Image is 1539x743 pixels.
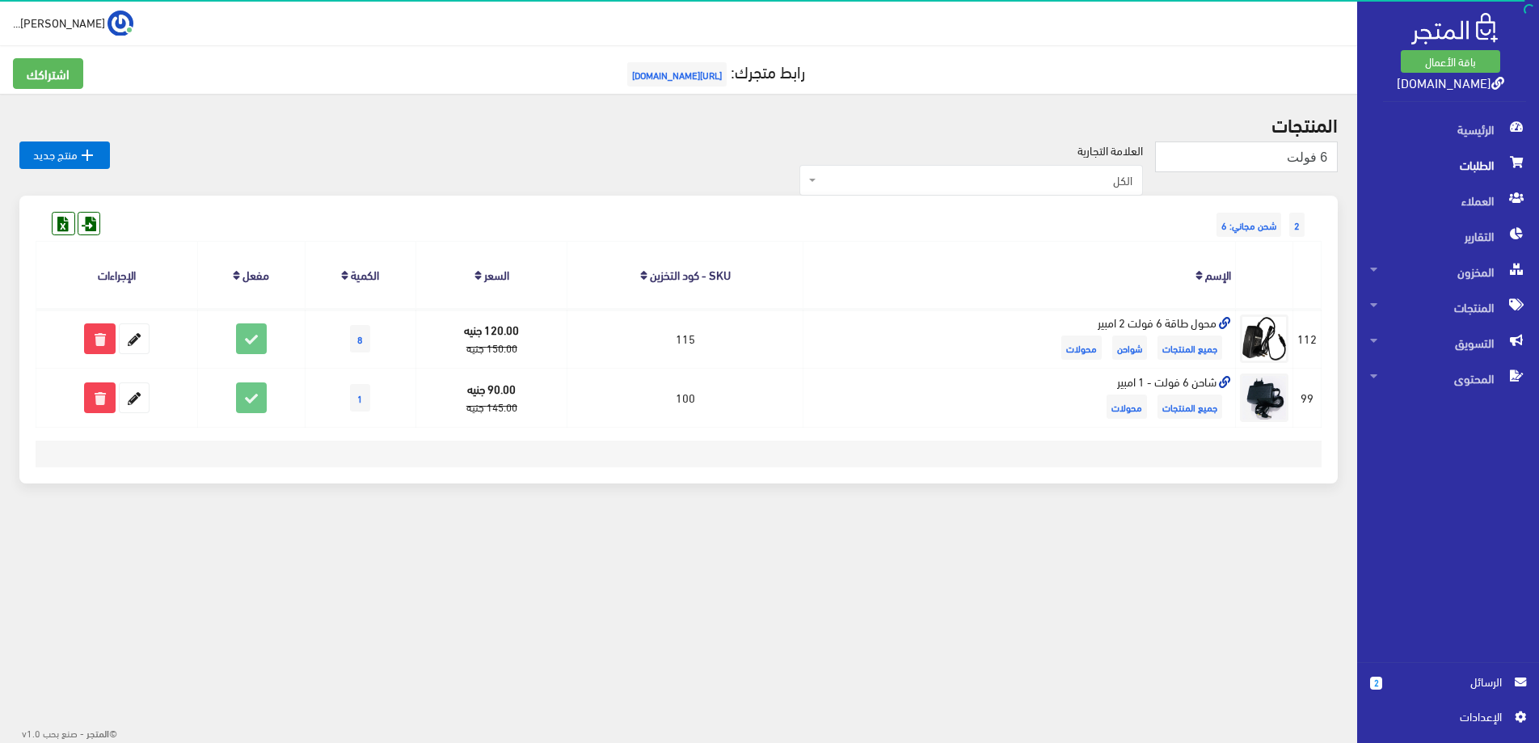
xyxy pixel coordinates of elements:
[1357,254,1539,289] a: المخزون
[1370,325,1526,361] span: التسويق
[13,58,83,89] a: اشتراكك
[466,397,517,416] strike: 145.00 جنيه
[1370,112,1526,147] span: الرئيسية
[1357,112,1539,147] a: الرئيسية
[19,632,81,694] iframe: Drift Widget Chat Controller
[1205,263,1231,285] a: الإسم
[567,369,803,428] td: 100
[19,113,1338,134] h2: المنتجات
[799,165,1143,196] span: الكل
[1216,213,1281,237] span: شحن مجاني: 6
[1383,707,1501,725] span: اﻹعدادات
[1077,141,1143,159] label: العلامة التجارية
[1370,183,1526,218] span: العملاء
[1357,361,1539,396] a: المحتوى
[1293,369,1322,428] td: 99
[78,146,97,165] i: 
[19,141,110,169] a: منتج جديد
[416,369,567,428] td: 90.00 جنيه
[1370,673,1526,707] a: 2 الرسائل
[627,62,727,87] span: [URL][DOMAIN_NAME]
[1112,336,1147,360] span: شواحن
[803,369,1235,428] td: شاحن 6 فولت - 1 امبير
[1157,336,1222,360] span: جميع المنتجات
[36,242,198,309] th: الإجراءات
[1289,213,1305,237] span: 2
[1370,707,1526,733] a: اﻹعدادات
[351,263,379,285] a: الكمية
[803,309,1235,368] td: محول طاقة 6 فولت 2 امبير
[1411,13,1498,44] img: .
[1397,70,1504,94] a: [DOMAIN_NAME]
[1155,141,1338,172] input: بحث...
[350,384,370,412] span: 1
[820,172,1132,188] span: الكل
[484,263,509,285] a: السعر
[108,11,133,36] img: ...
[1357,289,1539,325] a: المنتجات
[22,724,84,741] span: - صنع بحب v1.0
[1240,315,1288,363] img: mhol-tak-6-folt-2-ambyr.jpg
[1370,361,1526,396] span: المحتوى
[1293,309,1322,368] td: 112
[1107,395,1147,419] span: محولات
[567,309,803,368] td: 115
[466,338,517,357] strike: 150.00 جنيه
[1357,147,1539,183] a: الطلبات
[1401,50,1500,73] a: باقة الأعمال
[1370,147,1526,183] span: الطلبات
[6,722,117,743] div: ©
[1240,374,1288,422] img: adbtor-6-folt-1-ambyr.jpg
[650,263,731,285] a: SKU - كود التخزين
[13,10,133,36] a: ... [PERSON_NAME]...
[416,309,567,368] td: 120.00 جنيه
[86,725,109,740] strong: المتجر
[1357,183,1539,218] a: العملاء
[1357,218,1539,254] a: التقارير
[242,263,269,285] a: مفعل
[1370,677,1382,690] span: 2
[1370,254,1526,289] span: المخزون
[350,325,370,353] span: 8
[1157,395,1222,419] span: جميع المنتجات
[13,12,105,32] span: [PERSON_NAME]...
[1370,218,1526,254] span: التقارير
[1061,336,1102,360] span: محولات
[623,56,805,86] a: رابط متجرك:[URL][DOMAIN_NAME]
[1395,673,1502,690] span: الرسائل
[1370,289,1526,325] span: المنتجات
